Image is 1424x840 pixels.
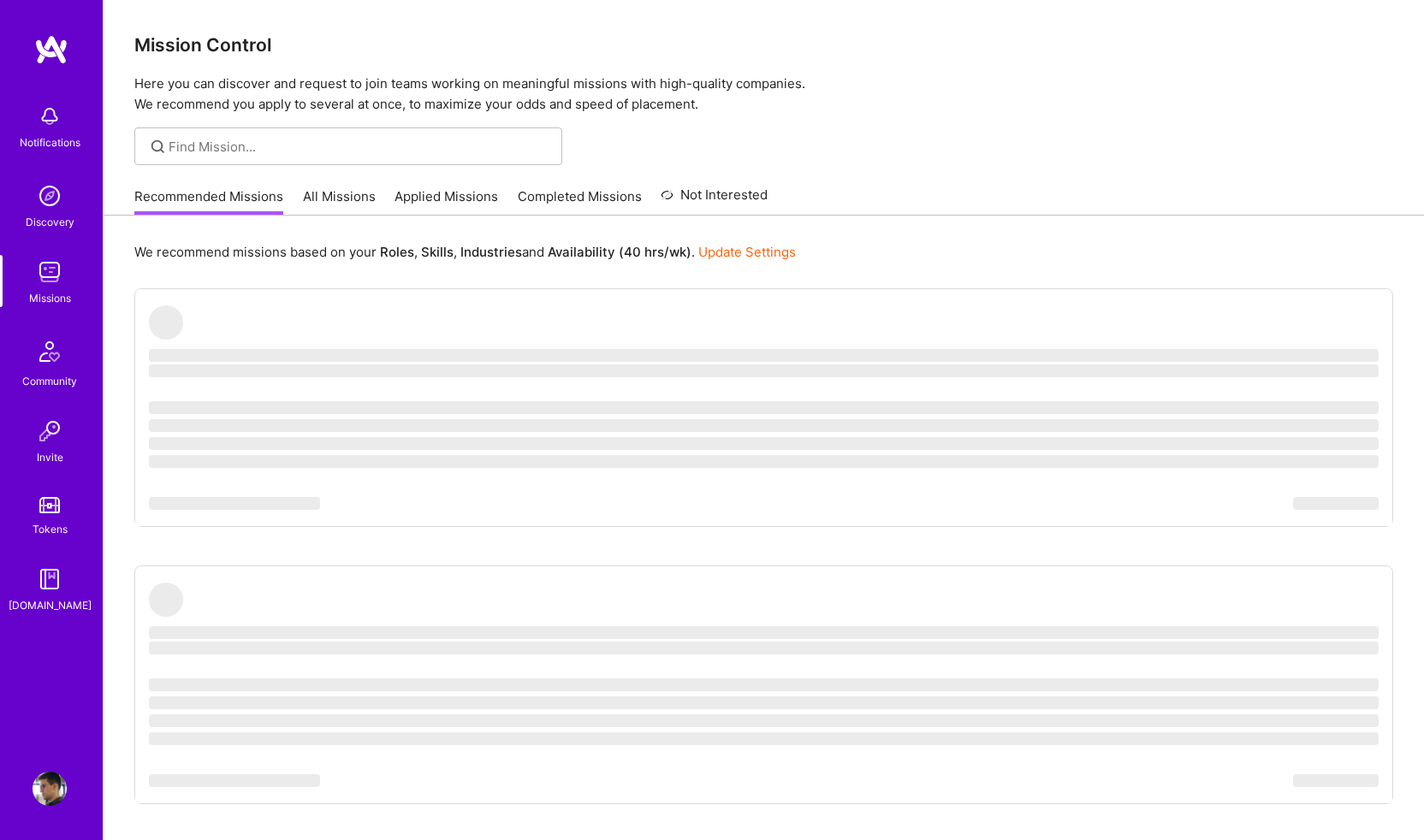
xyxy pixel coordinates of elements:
div: Invite [37,448,63,466]
b: Roles [380,244,414,260]
img: Community [29,331,70,372]
a: User Avatar [28,772,71,806]
div: [DOMAIN_NAME] [9,596,92,614]
p: We recommend missions based on your , , and . [134,243,796,261]
a: Completed Missions [518,187,642,216]
img: discovery [33,179,67,213]
a: Applied Missions [395,187,498,216]
b: Availability (40 hrs/wk) [548,244,691,260]
div: Community [22,372,77,390]
img: teamwork [33,255,67,289]
img: bell [33,99,67,133]
a: Not Interested [661,185,768,216]
img: tokens [39,497,60,513]
div: Tokens [33,520,68,538]
div: Missions [29,289,71,307]
img: User Avatar [33,772,67,806]
a: Update Settings [698,244,796,260]
div: Discovery [26,213,74,231]
img: logo [34,34,68,65]
img: Invite [33,414,67,448]
h3: Mission Control [134,34,1393,56]
i: icon SearchGrey [148,137,168,157]
div: Notifications [20,133,80,151]
b: Skills [421,244,454,260]
a: All Missions [303,187,376,216]
b: Industries [460,244,522,260]
a: Recommended Missions [134,187,283,216]
img: guide book [33,562,67,596]
p: Here you can discover and request to join teams working on meaningful missions with high-quality ... [134,74,1393,115]
input: Find Mission... [169,138,549,156]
